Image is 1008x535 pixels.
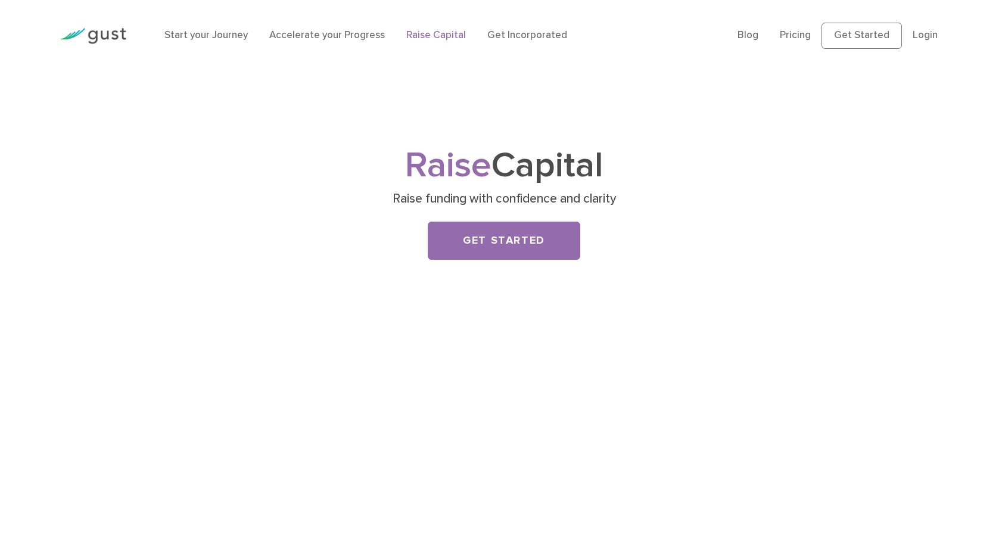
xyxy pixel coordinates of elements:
[269,150,739,182] h1: Capital
[273,191,735,207] p: Raise funding with confidence and clarity
[487,29,567,41] a: Get Incorporated
[738,29,758,41] a: Blog
[428,222,580,260] a: Get Started
[269,29,385,41] a: Accelerate your Progress
[60,28,126,44] img: Gust Logo
[780,29,811,41] a: Pricing
[406,29,466,41] a: Raise Capital
[913,29,938,41] a: Login
[164,29,248,41] a: Start your Journey
[405,144,491,186] span: Raise
[822,23,902,49] a: Get Started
